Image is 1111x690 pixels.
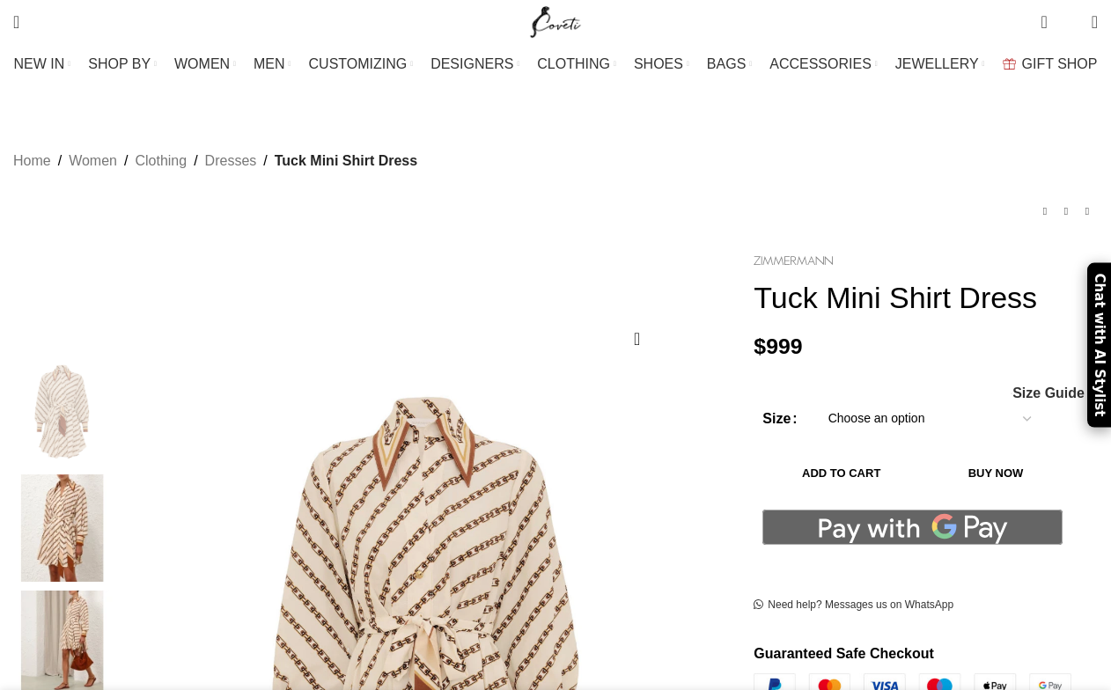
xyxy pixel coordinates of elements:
[1003,58,1016,70] img: GiftBag
[14,47,71,82] a: NEW IN
[174,47,236,82] a: WOMEN
[135,150,187,172] a: Clothing
[762,510,1063,545] button: Pay with GPay
[634,47,689,82] a: SHOES
[1022,55,1098,72] span: GIFT SHOP
[754,646,934,661] strong: Guaranteed Safe Checkout
[754,334,802,358] bdi: 999
[759,554,1066,556] iframe: Secure payment input frame
[430,55,513,72] span: DESIGNERS
[1042,9,1056,22] span: 0
[754,334,766,358] span: $
[4,47,1107,82] div: Main navigation
[309,55,408,72] span: CUSTOMIZING
[275,150,417,172] span: Tuck Mini Shirt Dress
[1061,4,1078,40] div: My Wishlist
[537,55,610,72] span: CLOTHING
[1077,201,1098,222] a: Next product
[707,47,752,82] a: BAGS
[707,55,746,72] span: BAGS
[895,55,979,72] span: JEWELLERY
[88,55,151,72] span: SHOP BY
[254,55,285,72] span: MEN
[769,47,878,82] a: ACCESSORIES
[754,280,1098,316] h1: Tuck Mini Shirt Dress
[634,55,683,72] span: SHOES
[174,55,230,72] span: WOMEN
[1012,386,1085,400] span: Size Guide
[1064,18,1078,31] span: 0
[895,47,985,82] a: JEWELLERY
[88,47,157,82] a: SHOP BY
[769,55,872,72] span: ACCESSORIES
[430,47,519,82] a: DESIGNERS
[254,47,291,82] a: MEN
[309,47,414,82] a: CUSTOMIZING
[1003,47,1098,82] a: GIFT SHOP
[9,358,116,466] img: Zimmermann dress
[14,55,65,72] span: NEW IN
[537,47,616,82] a: CLOTHING
[754,256,833,266] img: Zimmermann
[9,474,116,582] img: Zimmermann dresses
[526,13,585,28] a: Site logo
[929,455,1063,492] button: Buy now
[69,150,117,172] a: Women
[1012,386,1085,400] a: Size Guide
[1034,201,1056,222] a: Previous product
[754,598,953,613] a: Need help? Messages us on WhatsApp
[13,150,51,172] a: Home
[762,407,797,430] label: Size
[1032,4,1056,40] a: 0
[205,150,257,172] a: Dresses
[4,4,28,40] a: Search
[13,150,417,172] nav: Breadcrumb
[762,455,920,492] button: Add to cart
